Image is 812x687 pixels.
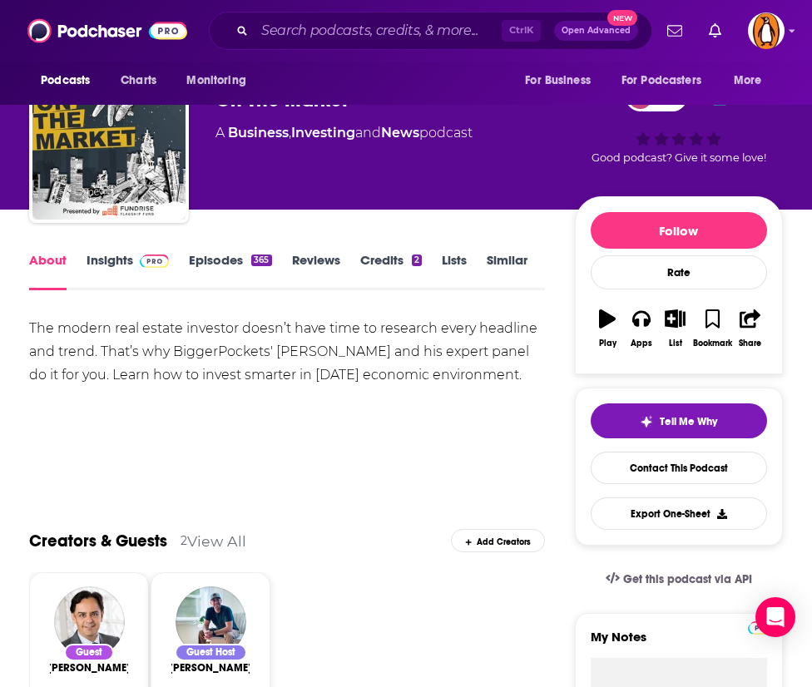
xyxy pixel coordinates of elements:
a: Reviews [292,252,340,290]
a: Credits2 [360,252,422,290]
div: Add Creators [451,529,544,552]
img: tell me why sparkle [640,415,653,428]
span: and [355,125,381,141]
span: Charts [121,69,156,92]
img: User Profile [748,12,785,49]
span: , [289,125,291,141]
button: Export One-Sheet [591,497,767,530]
span: Good podcast? Give it some love! [592,151,766,164]
div: Play [599,339,616,348]
a: Lists [442,252,467,290]
div: 2 [181,533,187,548]
a: News [381,125,419,141]
button: Play [591,299,625,358]
div: 2 [412,255,422,266]
a: Charts [110,65,166,96]
button: Bookmark [692,299,733,358]
div: Bookmark [693,339,732,348]
a: Neal Bawa [47,661,131,675]
a: Episodes365 [189,252,271,290]
button: Share [733,299,767,358]
button: open menu [513,65,611,96]
div: 66Good podcast? Give it some love! [575,72,783,175]
button: Show profile menu [748,12,785,49]
div: Open Intercom Messenger [755,597,795,637]
span: Monitoring [186,69,245,92]
button: open menu [175,65,267,96]
div: Rate [591,255,767,289]
span: Get this podcast via API [623,572,752,586]
a: About [29,252,67,290]
button: List [658,299,692,358]
span: Ctrl K [502,20,541,42]
img: Podchaser Pro [140,255,169,268]
a: Similar [487,252,527,290]
img: Neal Bawa [54,586,125,657]
a: Creators & Guests [29,531,167,551]
button: Follow [591,212,767,249]
button: open menu [611,65,725,96]
label: My Notes [591,629,767,658]
span: New [607,10,637,26]
a: Show notifications dropdown [702,17,728,45]
div: Guest Host [175,644,247,661]
a: Get this podcast via API [592,559,765,600]
button: open menu [29,65,111,96]
a: InsightsPodchaser Pro [87,252,169,290]
button: open menu [722,65,783,96]
a: Kyle Mast [169,661,252,675]
div: Guest [64,644,114,661]
div: Search podcasts, credits, & more... [209,12,652,50]
div: The modern real estate investor doesn’t have time to research every headline and trend. That’s wh... [29,317,544,387]
span: [PERSON_NAME] [169,661,252,675]
img: Kyle Mast [176,586,246,657]
div: A podcast [215,123,473,143]
span: For Podcasters [621,69,701,92]
button: Apps [625,299,659,358]
button: tell me why sparkleTell Me Why [591,403,767,438]
span: More [734,69,762,92]
div: List [669,339,682,348]
span: Open Advanced [562,27,631,35]
img: On The Market [32,67,186,220]
img: Podchaser Pro [748,621,777,635]
a: Show notifications dropdown [661,17,689,45]
span: [PERSON_NAME] [47,661,131,675]
a: Investing [291,125,355,141]
button: Open AdvancedNew [554,21,638,41]
a: Business [228,125,289,141]
input: Search podcasts, credits, & more... [255,17,502,44]
span: Podcasts [41,69,90,92]
a: View All [187,532,246,550]
span: Logged in as penguin_portfolio [748,12,785,49]
a: Contact This Podcast [591,452,767,484]
a: Pro website [748,619,777,635]
img: Podchaser - Follow, Share and Rate Podcasts [27,15,187,47]
span: For Business [525,69,591,92]
span: Tell Me Why [660,415,717,428]
div: 365 [251,255,271,266]
div: Share [739,339,761,348]
div: Apps [631,339,652,348]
